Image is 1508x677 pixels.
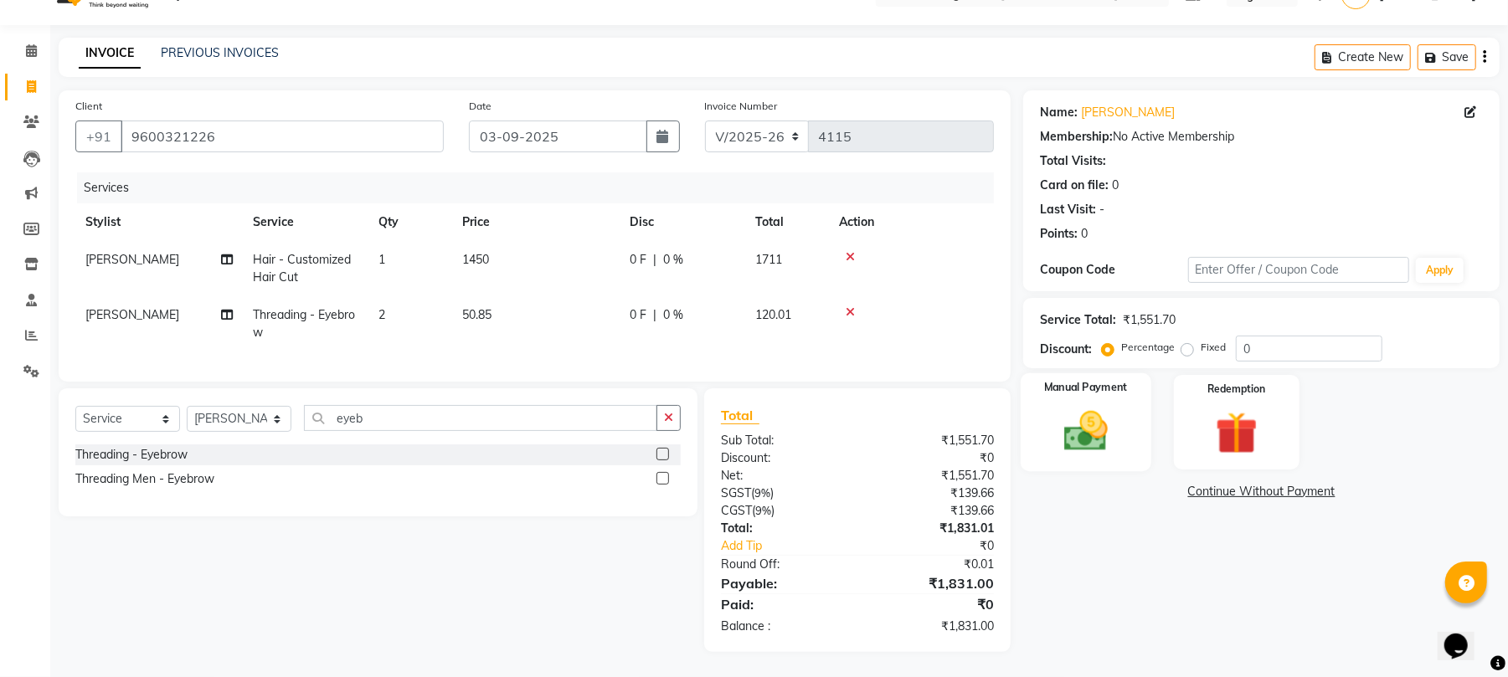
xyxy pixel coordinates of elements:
[79,38,141,69] a: INVOICE
[1099,201,1104,218] div: -
[1050,406,1122,457] img: _cash.svg
[708,537,883,555] a: Add Tip
[75,121,122,152] button: +91
[708,556,857,573] div: Round Off:
[1416,258,1464,283] button: Apply
[857,520,1006,537] div: ₹1,831.01
[705,99,778,114] label: Invoice Number
[1040,177,1109,194] div: Card on file:
[653,251,656,269] span: |
[1040,201,1096,218] div: Last Visit:
[378,252,385,267] span: 1
[1188,257,1409,283] input: Enter Offer / Coupon Code
[721,485,751,500] span: SGST
[462,307,492,322] span: 50.85
[653,306,656,324] span: |
[1201,340,1226,355] label: Fixed
[708,573,857,593] div: Payable:
[708,502,857,520] div: ( )
[368,203,452,241] th: Qty
[469,99,492,114] label: Date
[1040,261,1187,279] div: Coupon Code
[708,432,857,449] div: Sub Total:
[1040,128,1113,146] div: Membership:
[663,251,683,269] span: 0 %
[857,432,1006,449] div: ₹1,551.70
[1040,104,1078,121] div: Name:
[721,407,759,424] span: Total
[630,251,646,269] span: 0 F
[1123,311,1176,329] div: ₹1,551.70
[708,520,857,537] div: Total:
[755,504,771,517] span: 9%
[75,99,102,114] label: Client
[1044,380,1128,396] label: Manual Payment
[708,618,857,635] div: Balance :
[630,306,646,324] span: 0 F
[121,121,444,152] input: Search by Name/Mobile/Email/Code
[75,203,243,241] th: Stylist
[75,470,214,488] div: Threading Men - Eyebrow
[1040,311,1116,329] div: Service Total:
[857,502,1006,520] div: ₹139.66
[721,503,752,518] span: CGST
[857,467,1006,485] div: ₹1,551.70
[857,618,1006,635] div: ₹1,831.00
[1040,225,1078,243] div: Points:
[883,537,1006,555] div: ₹0
[462,252,489,267] span: 1450
[1040,152,1106,170] div: Total Visits:
[708,594,857,614] div: Paid:
[85,252,179,267] span: [PERSON_NAME]
[857,573,1006,593] div: ₹1,831.00
[620,203,745,241] th: Disc
[161,45,279,60] a: PREVIOUS INVOICES
[1121,340,1175,355] label: Percentage
[857,449,1006,467] div: ₹0
[663,306,683,324] span: 0 %
[75,446,188,464] div: Threading - Eyebrow
[857,485,1006,502] div: ₹139.66
[1081,104,1175,121] a: [PERSON_NAME]
[1202,407,1271,459] img: _gift.svg
[755,252,782,267] span: 1711
[708,485,857,502] div: ( )
[378,307,385,322] span: 2
[1315,44,1411,70] button: Create New
[708,467,857,485] div: Net:
[1438,610,1491,660] iframe: chat widget
[1081,225,1088,243] div: 0
[253,307,355,340] span: Threading - Eyebrow
[1040,341,1092,358] div: Discount:
[857,594,1006,614] div: ₹0
[857,556,1006,573] div: ₹0.01
[77,172,1006,203] div: Services
[1040,128,1483,146] div: No Active Membership
[253,252,351,285] span: Hair - Customized Hair Cut
[745,203,829,241] th: Total
[1112,177,1119,194] div: 0
[85,307,179,322] span: [PERSON_NAME]
[243,203,368,241] th: Service
[1207,382,1265,397] label: Redemption
[1027,483,1496,500] a: Continue Without Payment
[304,405,657,431] input: Search or Scan
[1418,44,1476,70] button: Save
[829,203,994,241] th: Action
[754,486,770,500] span: 9%
[708,449,857,467] div: Discount:
[755,307,791,322] span: 120.01
[452,203,620,241] th: Price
